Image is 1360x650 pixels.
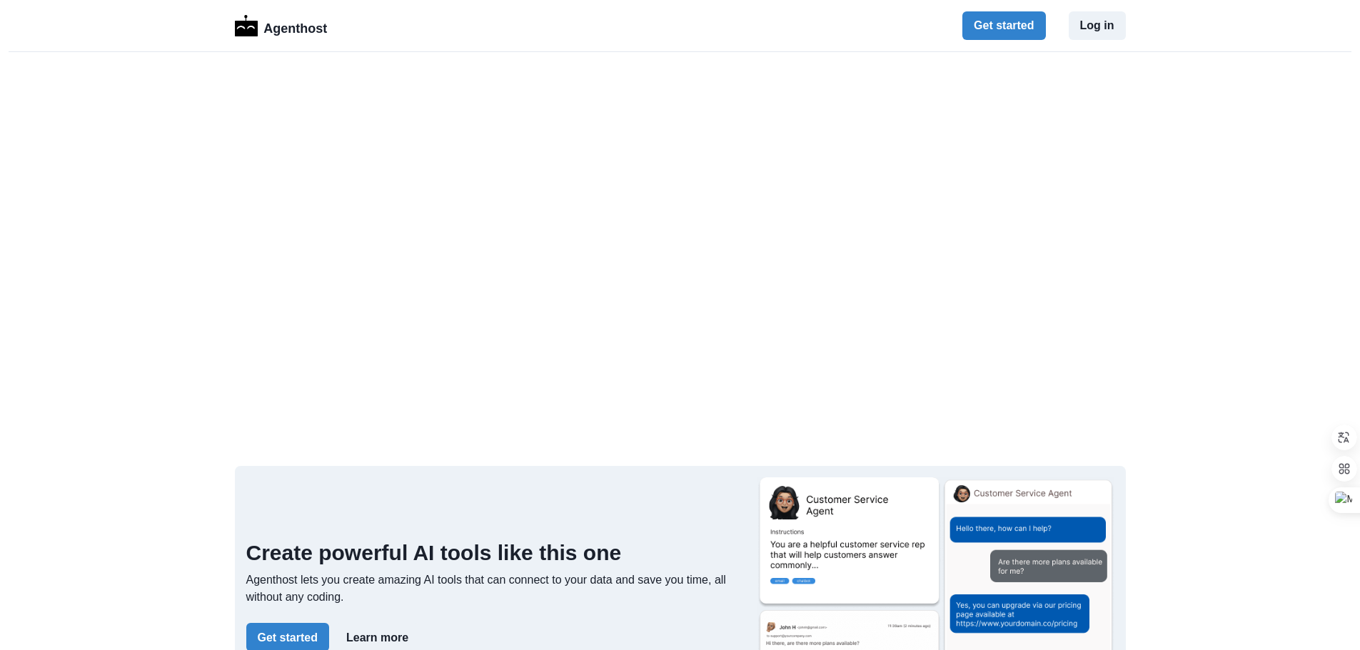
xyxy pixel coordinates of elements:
[263,14,327,39] p: Agenthost
[235,15,258,36] img: Logo
[962,11,1045,40] button: Get started
[246,572,746,606] p: Agenthost lets you create amazing AI tools that can connect to your data and save you time, all w...
[1069,11,1126,40] button: Log in
[246,540,746,566] h2: Create powerful AI tools like this one
[235,81,1126,437] iframe: AI Answer Generator
[235,14,328,39] a: LogoAgenthost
